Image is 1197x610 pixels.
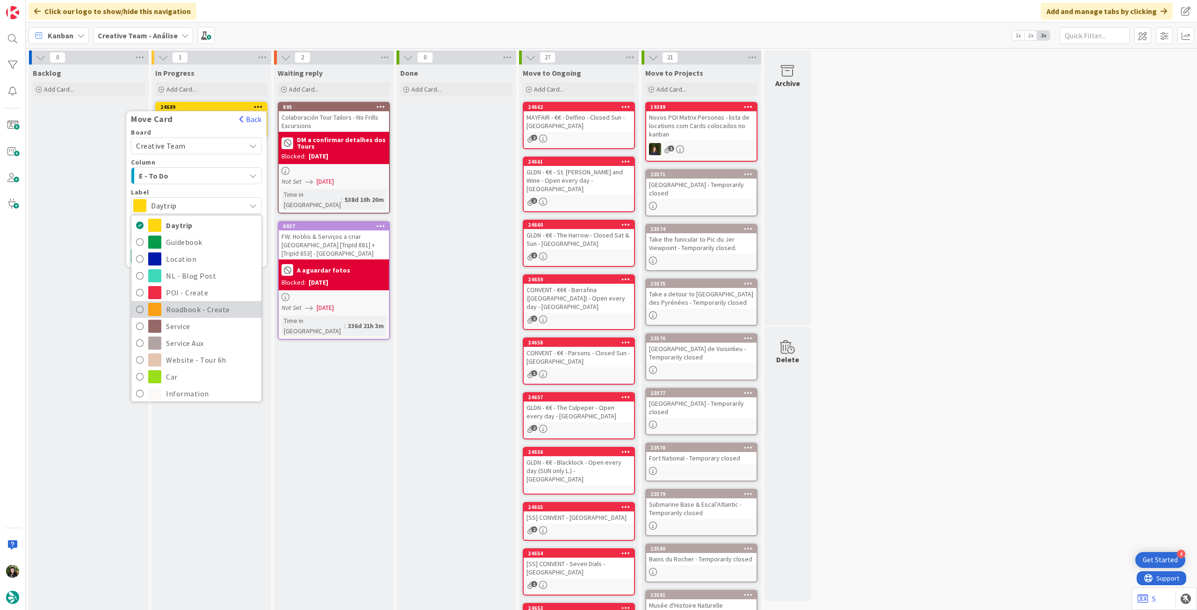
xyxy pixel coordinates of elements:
div: 19389 [650,104,757,110]
span: In Progress [155,68,195,78]
div: 24689Move CardBackBoardCreative TeamColumnE - To DoLabelDaytripAccommodationAccommodation RBDaytr... [156,103,267,111]
div: 24662 [528,104,634,110]
span: 21 [662,52,678,63]
span: Car [166,370,257,384]
span: Add Card... [289,85,319,93]
div: 24656 [524,448,634,456]
div: 23577 [646,389,757,397]
a: Information [131,385,261,402]
div: 24689Move CardBackBoardCreative TeamColumnE - To DoLabelDaytripAccommodationAccommodation RBDaytr... [156,103,267,123]
div: 23577 [650,390,757,396]
span: Move Card [126,115,178,124]
img: MC [649,143,661,155]
span: Label [131,189,149,195]
div: 23576 [650,335,757,342]
div: 23575 [650,280,757,287]
div: 24659 [528,276,634,283]
span: 1 [531,370,537,376]
div: 24654[SS] CONVENT - Seven Dials - [GEOGRAPHIC_DATA] [524,549,634,578]
div: Add and manage tabs by clicking [1041,3,1173,20]
span: 1x [1012,31,1024,40]
div: 24654 [528,550,634,557]
div: Time in [GEOGRAPHIC_DATA] [281,316,344,336]
div: 24657GLDN - €€ - The Culpeper - Open every day - [GEOGRAPHIC_DATA] [524,393,634,422]
div: MAYFAIR - €€ - Delfino - Closed Sun - [GEOGRAPHIC_DATA] [524,111,634,132]
span: Column [131,159,155,165]
img: Visit kanbanzone.com [6,6,19,19]
a: Location [131,251,261,267]
div: 805Colaboración Tour Tailors - No Frills Excursions [279,103,389,132]
a: NL - Blog Post [131,267,261,284]
span: 2x [1024,31,1037,40]
div: 24661GLDN - €€ - St. [PERSON_NAME] and Wine - Open every day - [GEOGRAPHIC_DATA] [524,158,634,195]
div: 23575 [646,280,757,288]
div: 23577[GEOGRAPHIC_DATA] - Temporarily closed [646,389,757,418]
div: Archive [775,78,800,89]
i: Not Set [281,303,302,312]
div: 23576[GEOGRAPHIC_DATA] de Voisinlieu - Temporarily closed [646,334,757,363]
div: 538d 10h 20m [342,194,386,205]
span: 1 [172,52,188,63]
div: Take a detour to [GEOGRAPHIC_DATA] des Pyrénées - Temporarily closed [646,288,757,309]
span: : [344,321,346,331]
button: Back [239,114,262,124]
div: 23580 [646,545,757,553]
div: 24689 [160,104,267,110]
div: [GEOGRAPHIC_DATA] - Temporarily closed [646,179,757,199]
span: Kanban [48,30,73,41]
div: 24655 [528,504,634,510]
span: 0 [50,52,65,63]
div: 23574Take the funicular to Pic du Jer Viewpoint - Temporarily closed. [646,225,757,254]
span: Backlog [33,68,61,78]
b: DM a confirmar detalhes dos Tours [297,136,386,150]
a: Guidebook [131,234,261,251]
div: 24661 [528,158,634,165]
img: BC [6,565,19,578]
div: FW: Hotéis & Serviços a criar [GEOGRAPHIC_DATA] [TripId 881] + [TripId 853] - [GEOGRAPHIC_DATA] [279,230,389,259]
div: Novos POI Matrix Personas - lista de locations com Cards colocados no kanban [646,111,757,140]
div: Bains du Rocher - Temporarily closed [646,553,757,565]
div: 19389Novos POI Matrix Personas - lista de locations com Cards colocados no kanban [646,103,757,140]
div: 805 [283,104,389,110]
div: 336d 21h 3m [346,321,386,331]
a: 5 [1138,593,1156,604]
span: Board [131,129,151,136]
div: CONVENT - €€€ - Barrafina ([GEOGRAPHIC_DATA]) - Open every day - [GEOGRAPHIC_DATA] [524,284,634,313]
div: GLDN - €€ - St. [PERSON_NAME] and Wine - Open every day - [GEOGRAPHIC_DATA] [524,166,634,195]
span: 2 [531,135,537,141]
div: 23580Bains du Rocher - Temporarily closed [646,545,757,565]
a: Service Aux [131,335,261,352]
div: 24656 [528,449,634,455]
span: Move to Ongoing [523,68,581,78]
div: [GEOGRAPHIC_DATA] - Temporarily closed [646,397,757,418]
div: 24662 [524,103,634,111]
span: 2 [531,316,537,322]
b: A aguardar fotos [297,267,350,273]
div: 23579 [646,490,757,498]
div: 24660GLDN - €€ - The Harrow - Closed Sat & Sun - [GEOGRAPHIC_DATA] [524,221,634,250]
div: 23571[GEOGRAPHIC_DATA] - Temporarily closed [646,170,757,199]
div: Get Started [1143,555,1178,565]
span: Waiting reply [278,68,323,78]
div: Colaboración Tour Tailors - No Frills Excursions [279,111,389,132]
button: E - To Do [131,167,262,184]
span: Add Card... [534,85,564,93]
span: [DATE] [317,303,334,313]
div: [GEOGRAPHIC_DATA] de Voisinlieu - Temporarily closed [646,343,757,363]
div: [DATE] [309,278,328,287]
div: Take the funicular to Pic du Jer Viewpoint - Temporarily closed. [646,233,757,254]
div: MC [646,143,757,155]
div: Time in [GEOGRAPHIC_DATA] [281,189,341,210]
div: 24658 [528,339,634,346]
span: Add Card... [656,85,686,93]
div: 24661 [524,158,634,166]
span: Creative Team [136,141,186,151]
span: 2 [531,425,537,431]
div: 24660 [528,222,634,228]
span: Service [166,319,257,333]
a: Roadbook - Create [131,301,261,318]
div: Delete [776,354,799,365]
a: Daytrip [131,217,261,234]
div: Fort National - Temporary closed [646,452,757,464]
div: 24658CONVENT - €€ - Parsons - Closed Sun - [GEOGRAPHIC_DATA] [524,338,634,367]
